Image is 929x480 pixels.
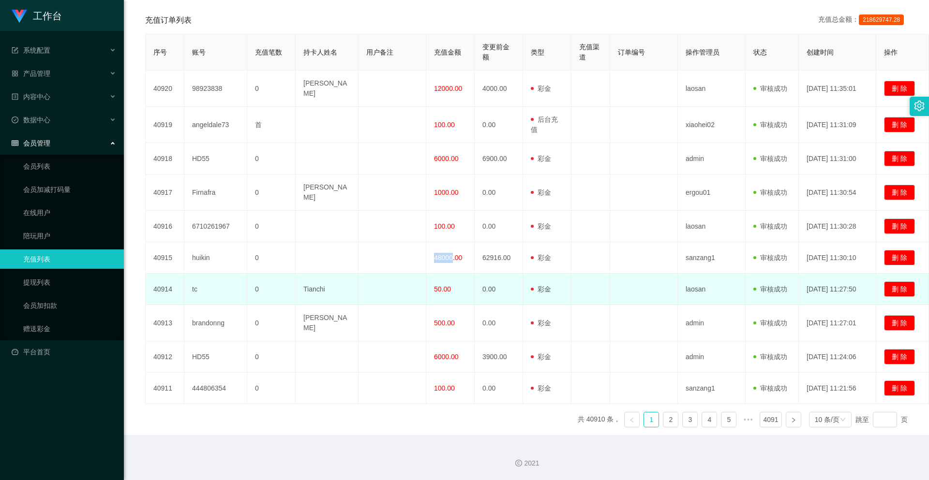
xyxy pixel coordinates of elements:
[753,319,787,327] span: 审核成功
[799,71,876,107] td: [DATE] 11:35:01
[12,116,18,123] i: 图标: check-circle-o
[23,157,116,176] a: 会员列表
[296,175,359,211] td: [PERSON_NAME]
[146,211,184,242] td: 40916
[255,48,282,56] span: 充值笔数
[799,305,876,341] td: [DATE] 11:27:01
[531,285,551,293] span: 彩金
[753,48,767,56] span: 状态
[475,274,523,305] td: 0.00
[579,43,599,61] span: 充值渠道
[515,460,522,466] i: 图标: copyright
[23,296,116,315] a: 会员加扣款
[753,353,787,361] span: 审核成功
[815,412,839,427] div: 10 条/页
[146,305,184,341] td: 40913
[686,48,719,56] span: 操作管理员
[629,417,635,423] i: 图标: left
[799,175,876,211] td: [DATE] 11:30:54
[644,412,659,427] a: 1
[760,412,781,427] a: 4091
[475,341,523,373] td: 3900.00
[884,380,915,396] button: 删 除
[434,48,461,56] span: 充值金额
[434,222,455,230] span: 100.00
[760,412,781,427] li: 4091
[184,175,247,211] td: Firnafra
[884,281,915,297] button: 删 除
[753,222,787,230] span: 审核成功
[678,242,746,274] td: sanzang1
[475,175,523,211] td: 0.00
[683,412,697,427] a: 3
[247,305,296,341] td: 0
[682,412,698,427] li: 3
[799,107,876,143] td: [DATE] 11:31:09
[475,211,523,242] td: 0.00
[184,107,247,143] td: angeldale73
[475,143,523,175] td: 6900.00
[247,373,296,404] td: 0
[475,107,523,143] td: 0.00
[296,71,359,107] td: [PERSON_NAME]
[644,412,659,427] li: 1
[859,15,904,25] span: 218629747.28
[702,412,717,427] a: 4
[884,250,915,265] button: 删 除
[296,305,359,341] td: [PERSON_NAME]
[884,48,898,56] span: 操作
[753,85,787,92] span: 审核成功
[531,48,544,56] span: 类型
[624,412,640,427] li: 上一页
[884,218,915,234] button: 删 除
[855,412,908,427] div: 跳至 页
[184,341,247,373] td: HD55
[12,140,18,146] i: 图标: table
[531,155,551,162] span: 彩金
[33,0,62,31] h1: 工作台
[721,412,736,427] a: 5
[434,121,455,129] span: 100.00
[434,254,462,262] span: 48000.00
[753,384,787,392] span: 审核成功
[12,70,50,77] span: 产品管理
[799,341,876,373] td: [DATE] 11:24:06
[753,155,787,162] span: 审核成功
[475,242,523,274] td: 62916.00
[818,15,908,26] div: 充值总金额：
[663,412,678,427] a: 2
[702,412,717,427] li: 4
[434,85,462,92] span: 12000.00
[678,175,746,211] td: ergou01
[184,211,247,242] td: 6710261967
[434,189,459,196] span: 1000.00
[678,373,746,404] td: sanzang1
[753,189,787,196] span: 审核成功
[531,254,551,262] span: 彩金
[23,180,116,199] a: 会员加减打码量
[434,384,455,392] span: 100.00
[12,116,50,124] span: 数据中心
[678,305,746,341] td: admin
[247,274,296,305] td: 0
[12,93,18,100] i: 图标: profile
[531,319,551,327] span: 彩金
[799,242,876,274] td: [DATE] 11:30:10
[146,71,184,107] td: 40920
[247,341,296,373] td: 0
[146,107,184,143] td: 40919
[434,285,451,293] span: 50.00
[475,71,523,107] td: 4000.00
[475,373,523,404] td: 0.00
[184,305,247,341] td: brandonng
[884,151,915,166] button: 删 除
[531,189,551,196] span: 彩金
[146,242,184,274] td: 40915
[531,116,558,133] span: 后台充值
[678,274,746,305] td: laosan
[678,107,746,143] td: xiaohei02
[884,349,915,364] button: 删 除
[578,412,621,427] li: 共 40910 条，
[23,319,116,338] a: 赠送彩金
[531,85,551,92] span: 彩金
